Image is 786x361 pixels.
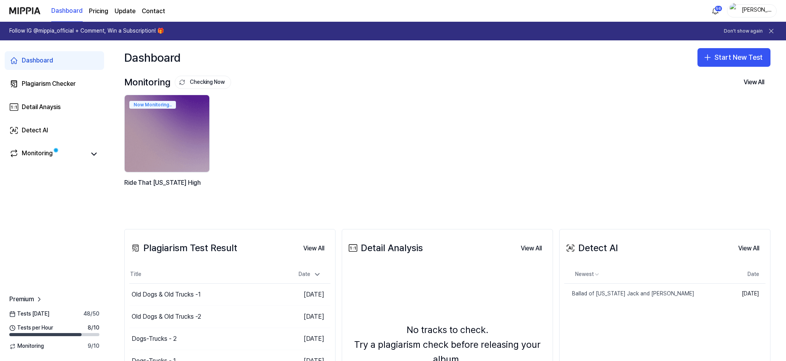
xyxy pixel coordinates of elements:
[89,7,108,16] button: Pricing
[125,95,209,172] img: backgroundIamge
[9,27,164,35] h1: Follow IG @mippia_official + Comment, Win a Subscription! 🎁
[720,265,765,284] th: Date
[347,241,423,255] div: Detail Analysis
[124,95,211,206] a: Now Monitoring..backgroundIamgeRide That [US_STATE] High
[115,7,136,16] a: Update
[280,284,331,306] td: [DATE]
[9,295,34,304] span: Premium
[730,3,739,19] img: profile
[515,240,548,256] a: View All
[564,290,694,298] div: Ballad of [US_STATE] Jack and [PERSON_NAME]
[132,290,201,299] div: Old Dogs & Old Trucks -1
[727,4,777,17] button: profile[PERSON_NAME]
[5,51,104,70] a: Dashboard
[132,312,201,321] div: Old Dogs & Old Trucks -2
[280,328,331,350] td: [DATE]
[564,284,720,304] a: Ballad of [US_STATE] Jack and [PERSON_NAME]
[697,48,770,67] button: Start New Test
[124,48,181,67] div: Dashboard
[715,5,722,12] div: 56
[711,6,720,16] img: 알림
[737,75,770,90] button: View All
[124,75,231,90] div: Monitoring
[9,342,44,350] span: Monitoring
[297,240,330,256] a: View All
[22,102,61,112] div: Detail Anaysis
[88,342,99,350] span: 9 / 10
[5,121,104,140] a: Detect AI
[22,56,53,65] div: Dashboard
[22,126,48,135] div: Detect AI
[280,306,331,328] td: [DATE]
[732,240,765,256] a: View All
[515,241,548,256] button: View All
[741,6,772,15] div: [PERSON_NAME]
[129,241,237,255] div: Plagiarism Test Result
[51,0,83,22] a: Dashboard
[132,334,177,344] div: Dogs-Trucks - 2
[22,79,76,89] div: Plagiarism Checker
[9,295,43,304] a: Premium
[709,5,722,17] button: 알림56
[296,268,324,281] div: Date
[124,178,211,198] div: Ride That [US_STATE] High
[88,324,99,332] span: 8 / 10
[9,149,85,160] a: Monitoring
[720,284,765,304] td: [DATE]
[732,241,765,256] button: View All
[564,241,618,255] div: Detect AI
[5,98,104,116] a: Detail Anaysis
[142,7,165,16] a: Contact
[129,101,176,109] div: Now Monitoring..
[83,310,99,318] span: 48 / 50
[5,75,104,93] a: Plagiarism Checker
[129,265,280,284] th: Title
[22,149,53,160] div: Monitoring
[9,310,49,318] span: Tests [DATE]
[297,241,330,256] button: View All
[9,324,53,332] span: Tests per Hour
[724,28,763,35] button: Don't show again
[175,76,231,89] button: Checking Now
